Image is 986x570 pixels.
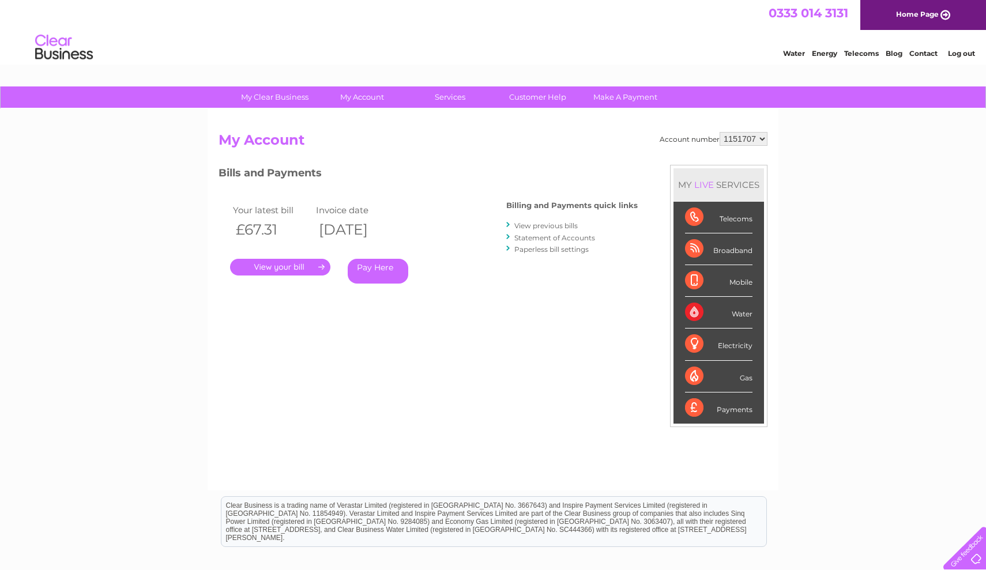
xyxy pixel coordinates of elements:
div: Account number [660,132,767,146]
h3: Bills and Payments [219,165,638,185]
div: MY SERVICES [673,168,764,201]
a: Contact [909,49,938,58]
a: Blog [886,49,902,58]
div: Gas [685,361,752,392]
h4: Billing and Payments quick links [506,201,638,210]
a: Statement of Accounts [514,233,595,242]
td: Your latest bill [230,202,313,218]
a: Telecoms [844,49,879,58]
div: Telecoms [685,202,752,233]
a: My Account [315,86,410,108]
div: Payments [685,392,752,424]
div: LIVE [692,179,716,190]
img: logo.png [35,30,93,65]
a: Water [783,49,805,58]
th: £67.31 [230,218,313,241]
a: Make A Payment [578,86,673,108]
a: Customer Help [490,86,585,108]
th: [DATE] [313,218,396,241]
a: Paperless bill settings [514,245,589,254]
a: 0333 014 3131 [769,6,848,20]
a: Pay Here [348,259,408,284]
div: Broadband [685,233,752,265]
div: Mobile [685,265,752,297]
a: Energy [812,49,837,58]
h2: My Account [219,132,767,154]
a: Services [402,86,498,108]
div: Clear Business is a trading name of Verastar Limited (registered in [GEOGRAPHIC_DATA] No. 3667643... [221,6,766,56]
a: Log out [948,49,975,58]
td: Invoice date [313,202,396,218]
a: My Clear Business [227,86,322,108]
div: Electricity [685,329,752,360]
a: View previous bills [514,221,578,230]
a: . [230,259,330,275]
div: Water [685,297,752,329]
